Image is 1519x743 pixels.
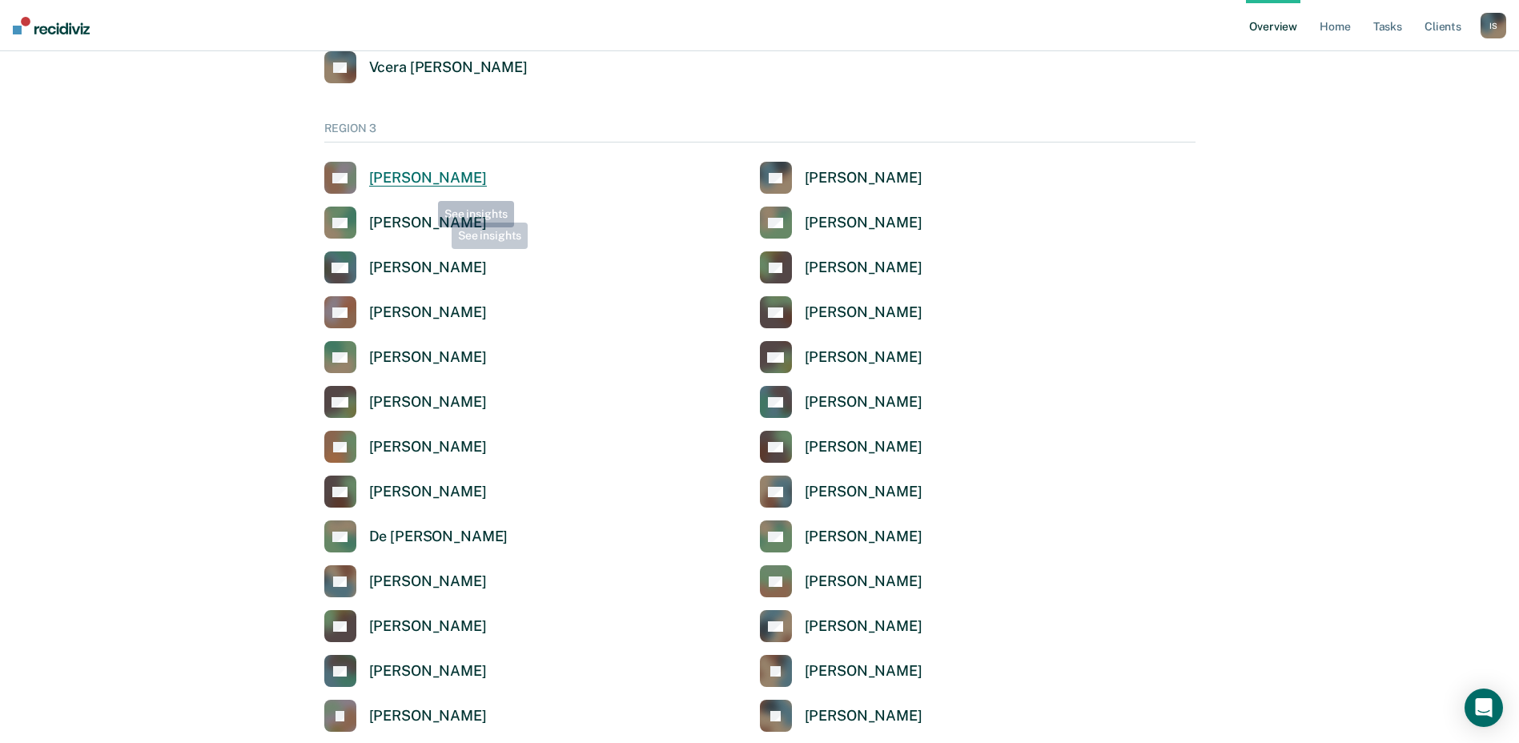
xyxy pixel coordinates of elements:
div: [PERSON_NAME] [805,528,922,546]
a: [PERSON_NAME] [760,655,922,687]
a: [PERSON_NAME] [324,700,487,732]
div: De [PERSON_NAME] [369,528,508,546]
div: [PERSON_NAME] [805,572,922,591]
div: REGION 3 [324,122,1196,143]
a: [PERSON_NAME] [324,207,487,239]
a: [PERSON_NAME] [324,565,487,597]
div: Open Intercom Messenger [1465,689,1503,727]
a: [PERSON_NAME] [760,341,922,373]
div: [PERSON_NAME] [805,483,922,501]
a: [PERSON_NAME] [760,476,922,508]
a: [PERSON_NAME] [760,207,922,239]
div: [PERSON_NAME] [369,348,487,367]
div: [PERSON_NAME] [805,617,922,636]
a: [PERSON_NAME] [760,296,922,328]
a: [PERSON_NAME] [760,565,922,597]
div: [PERSON_NAME] [805,169,922,187]
a: [PERSON_NAME] [324,431,487,463]
div: Vcera [PERSON_NAME] [369,58,528,77]
div: [PERSON_NAME] [805,438,922,456]
a: [PERSON_NAME] [760,162,922,194]
a: [PERSON_NAME] [324,386,487,418]
div: I S [1481,13,1506,38]
a: [PERSON_NAME] [760,610,922,642]
div: [PERSON_NAME] [369,483,487,501]
div: [PERSON_NAME] [369,169,487,187]
div: [PERSON_NAME] [805,662,922,681]
div: [PERSON_NAME] [805,348,922,367]
a: [PERSON_NAME] [760,700,922,732]
div: [PERSON_NAME] [369,662,487,681]
div: [PERSON_NAME] [369,572,487,591]
div: [PERSON_NAME] [369,393,487,412]
a: [PERSON_NAME] [760,431,922,463]
a: [PERSON_NAME] [760,251,922,283]
a: [PERSON_NAME] [324,476,487,508]
a: [PERSON_NAME] [760,520,922,552]
div: [PERSON_NAME] [805,707,922,725]
a: De [PERSON_NAME] [324,520,508,552]
div: [PERSON_NAME] [369,438,487,456]
div: [PERSON_NAME] [369,214,487,232]
div: [PERSON_NAME] [369,259,487,277]
a: Vcera [PERSON_NAME] [324,51,528,83]
a: [PERSON_NAME] [324,162,487,194]
button: IS [1481,13,1506,38]
div: [PERSON_NAME] [369,707,487,725]
div: [PERSON_NAME] [805,214,922,232]
a: [PERSON_NAME] [324,610,487,642]
a: [PERSON_NAME] [324,296,487,328]
a: [PERSON_NAME] [324,655,487,687]
div: [PERSON_NAME] [369,303,487,322]
a: [PERSON_NAME] [760,386,922,418]
a: [PERSON_NAME] [324,341,487,373]
div: [PERSON_NAME] [369,617,487,636]
div: [PERSON_NAME] [805,303,922,322]
div: [PERSON_NAME] [805,259,922,277]
div: [PERSON_NAME] [805,393,922,412]
a: [PERSON_NAME] [324,251,487,283]
img: Recidiviz [13,17,90,34]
